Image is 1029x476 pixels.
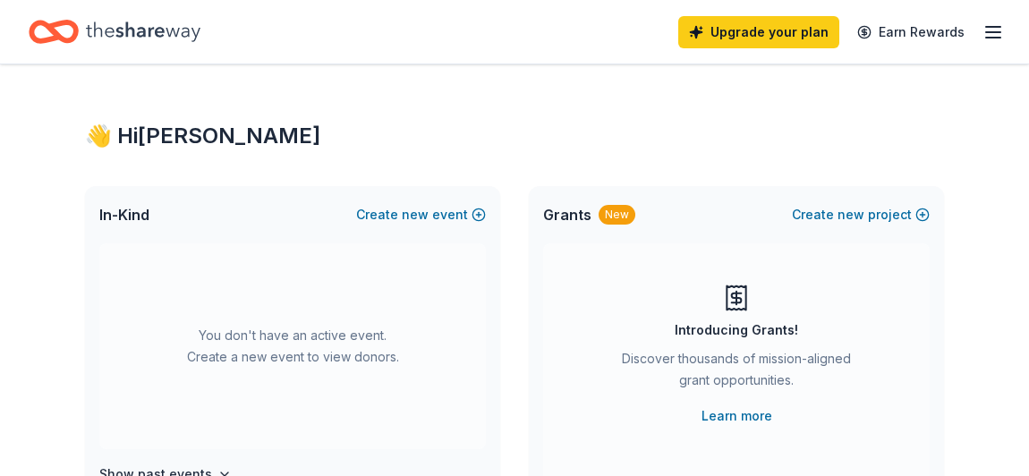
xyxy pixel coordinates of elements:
[402,204,429,225] span: new
[85,122,944,150] div: 👋 Hi [PERSON_NAME]
[675,319,798,341] div: Introducing Grants!
[543,204,591,225] span: Grants
[99,243,486,449] div: You don't have an active event. Create a new event to view donors.
[29,11,200,53] a: Home
[846,16,975,48] a: Earn Rewards
[702,405,772,427] a: Learn more
[678,16,839,48] a: Upgrade your plan
[599,205,635,225] div: New
[838,204,864,225] span: new
[99,204,149,225] span: In-Kind
[356,204,486,225] button: Createnewevent
[615,348,858,398] div: Discover thousands of mission-aligned grant opportunities.
[792,204,930,225] button: Createnewproject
